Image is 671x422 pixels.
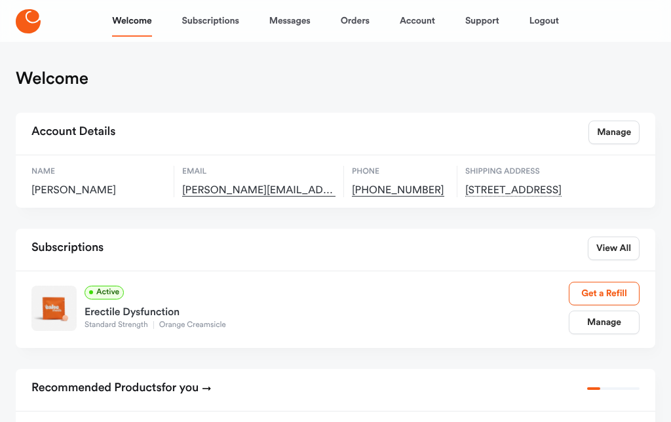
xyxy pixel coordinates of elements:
span: [PERSON_NAME] [31,184,166,197]
a: View All [588,237,640,260]
div: Erectile Dysfunction [85,299,569,320]
a: Messages [269,5,311,37]
h1: Welcome [16,68,88,89]
a: Orders [341,5,370,37]
img: Standard Strength [31,286,77,331]
a: Welcome [112,5,151,37]
span: Shipping Address [465,166,606,178]
span: Orange Creamsicle [153,321,231,329]
span: Standard Strength [85,321,153,329]
a: Manage [588,121,640,144]
span: Active [85,286,124,299]
span: Phone [352,166,449,178]
h2: Recommended Products [31,377,212,400]
a: Account [400,5,435,37]
span: Email [182,166,335,178]
span: Name [31,166,166,178]
a: Erectile DysfunctionStandard StrengthOrange Creamsicle [85,299,569,331]
h2: Subscriptions [31,237,104,260]
a: Subscriptions [182,5,239,37]
a: Get a Refill [569,282,640,305]
h2: Account Details [31,121,115,144]
a: Manage [569,311,640,334]
a: Logout [529,5,559,37]
span: Darryl.edmonds1@gmail.com [182,184,335,197]
a: Support [465,5,499,37]
span: 602 Post Oak Circle, Brentwood, US, 37027 [465,184,606,197]
span: for you [162,382,199,394]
